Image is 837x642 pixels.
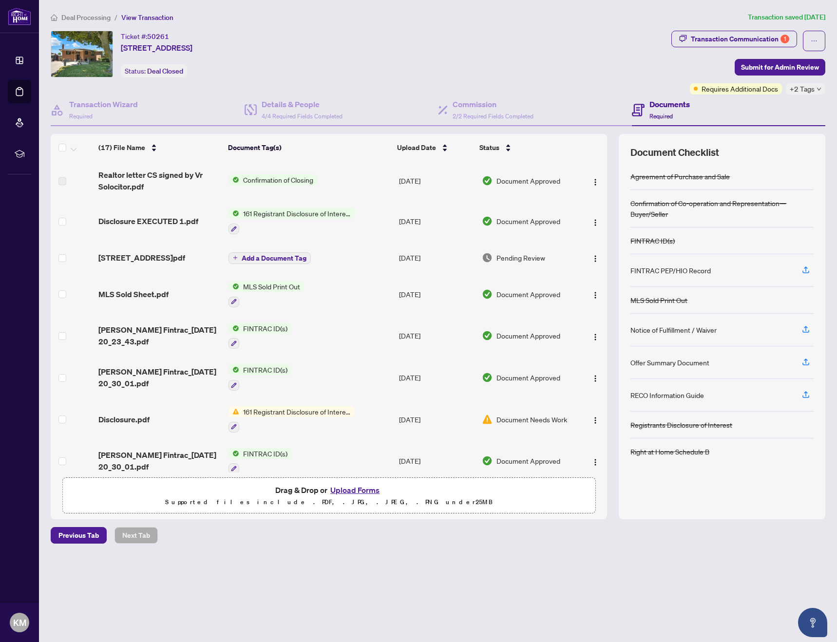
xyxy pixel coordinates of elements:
span: [STREET_ADDRESS] [121,42,192,54]
span: 161 Registrant Disclosure of Interest - Disposition ofProperty [239,406,355,417]
button: Status Icon161 Registrant Disclosure of Interest - Disposition ofProperty [228,208,355,234]
button: Logo [588,370,603,385]
td: [DATE] [395,398,478,440]
img: Status Icon [228,448,239,459]
div: Confirmation of Co-operation and Representation—Buyer/Seller [630,198,814,219]
img: Document Status [482,252,493,263]
div: Transaction Communication [691,31,789,47]
img: Status Icon [228,406,239,417]
button: Logo [588,412,603,427]
span: Realtor letter CS signed by Vr Solocitor.pdf [98,169,221,192]
div: Notice of Fulfillment / Waiver [630,324,717,335]
span: View Transaction [121,13,173,22]
button: Logo [588,173,603,189]
span: home [51,14,57,21]
span: Upload Date [397,142,436,153]
span: Document Approved [496,289,560,300]
button: Upload Forms [327,484,382,496]
article: Transaction saved [DATE] [748,12,825,23]
span: Document Approved [496,175,560,186]
button: Logo [588,213,603,229]
div: RECO Information Guide [630,390,704,400]
button: Logo [588,453,603,469]
th: Upload Date [393,134,476,161]
button: Status IconFINTRAC ID(s) [228,323,291,349]
div: Offer Summary Document [630,357,709,368]
td: [DATE] [395,273,478,315]
span: Document Approved [496,330,560,341]
span: 50261 [147,32,169,41]
span: 2/2 Required Fields Completed [453,113,533,120]
span: Previous Tab [58,528,99,543]
span: +2 Tags [790,83,815,94]
span: Drag & Drop or [275,484,382,496]
span: Document Approved [496,372,560,383]
h4: Documents [649,98,690,110]
span: [PERSON_NAME] Fintrac_[DATE] 20_30_01.pdf [98,449,221,472]
img: Logo [591,375,599,382]
span: Pending Review [496,252,545,263]
h4: Transaction Wizard [69,98,138,110]
button: Submit for Admin Review [735,59,825,76]
h4: Details & People [262,98,342,110]
span: plus [233,255,238,260]
td: [DATE] [395,440,478,482]
span: Required [649,113,673,120]
button: Status IconFINTRAC ID(s) [228,364,291,391]
span: Document Approved [496,216,560,227]
img: Status Icon [228,174,239,185]
img: Document Status [482,330,493,341]
img: Document Status [482,216,493,227]
button: Logo [588,286,603,302]
div: FINTRAC ID(s) [630,235,675,246]
button: Transaction Communication1 [671,31,797,47]
td: [DATE] [395,161,478,200]
span: Drag & Drop orUpload FormsSupported files include .PDF, .JPG, .JPEG, .PNG under25MB [63,478,595,514]
img: Status Icon [228,364,239,375]
span: Submit for Admin Review [741,59,819,75]
td: [DATE] [395,200,478,242]
span: Document Approved [496,455,560,466]
span: Add a Document Tag [242,255,306,262]
button: Logo [588,328,603,343]
span: FINTRAC ID(s) [239,364,291,375]
span: ellipsis [811,38,818,44]
li: / [114,12,117,23]
span: Document Needs Work [496,414,567,425]
span: FINTRAC ID(s) [239,323,291,334]
span: Disclosure.pdf [98,414,150,425]
th: Document Tag(s) [224,134,393,161]
span: KM [13,616,26,629]
span: Deal Processing [61,13,111,22]
button: Open asap [798,608,827,637]
span: 4/4 Required Fields Completed [262,113,342,120]
h4: Commission [453,98,533,110]
img: Status Icon [228,281,239,292]
span: Document Checklist [630,146,719,159]
div: Agreement of Purchase and Sale [630,171,730,182]
img: Logo [591,219,599,227]
span: MLS Sold Sheet.pdf [98,288,169,300]
img: logo [8,7,31,25]
button: Add a Document Tag [228,252,311,264]
div: 1 [780,35,789,43]
img: Document Status [482,414,493,425]
p: Supported files include .PDF, .JPG, .JPEG, .PNG under 25 MB [69,496,589,508]
img: Status Icon [228,323,239,334]
div: Registrants Disclosure of Interest [630,419,732,430]
span: MLS Sold Print Out [239,281,304,292]
span: Required [69,113,93,120]
img: Logo [591,458,599,466]
div: MLS Sold Print Out [630,295,687,305]
span: down [817,87,821,92]
button: Status IconMLS Sold Print Out [228,281,304,307]
button: Previous Tab [51,527,107,544]
td: [DATE] [395,357,478,398]
img: Document Status [482,289,493,300]
span: Requires Additional Docs [702,83,778,94]
div: FINTRAC PEP/HIO Record [630,265,711,276]
span: [PERSON_NAME] Fintrac_[DATE] 20_30_01.pdf [98,366,221,389]
div: Right at Home Schedule B [630,446,709,457]
button: Next Tab [114,527,158,544]
td: [DATE] [395,315,478,357]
